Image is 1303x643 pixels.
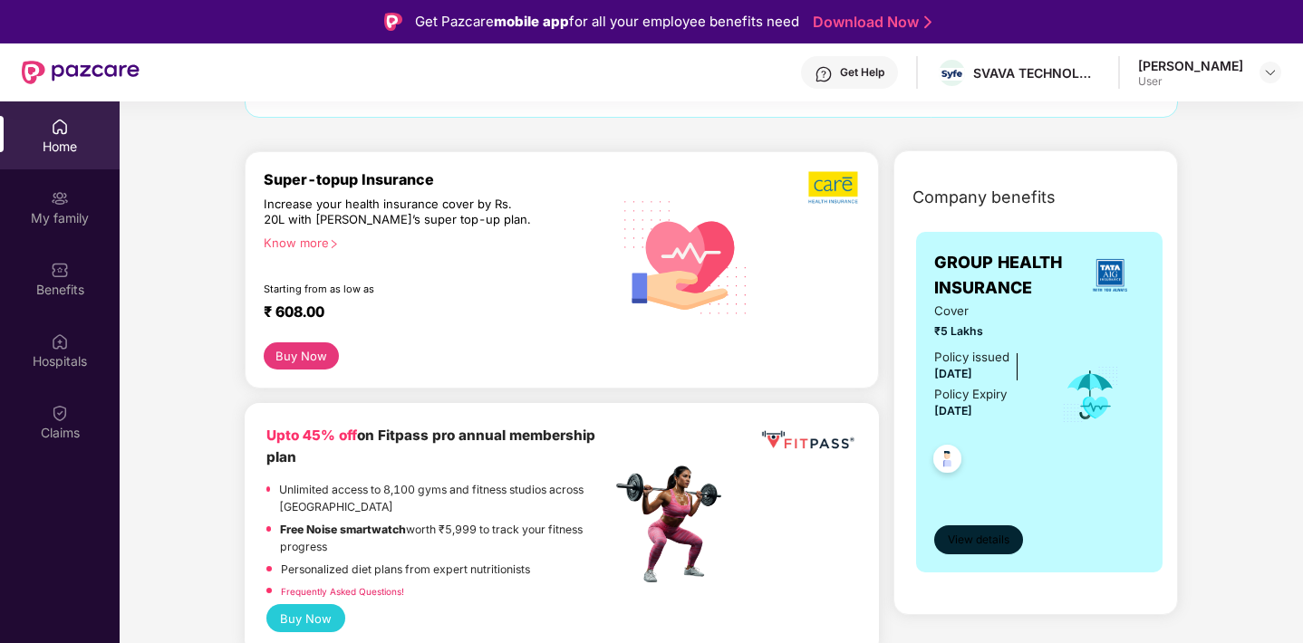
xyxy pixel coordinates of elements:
b: Upto 45% off [266,427,357,444]
img: Logo [384,13,402,31]
button: View details [934,525,1023,554]
img: svg+xml;base64,PHN2ZyBpZD0iRHJvcGRvd24tMzJ4MzIiIHhtbG5zPSJodHRwOi8vd3d3LnczLm9yZy8yMDAwL3N2ZyIgd2... [1263,65,1278,80]
span: GROUP HEALTH INSURANCE [934,250,1075,302]
b: on Fitpass pro annual membership plan [266,427,595,465]
img: download.png [939,68,965,81]
img: New Pazcare Logo [22,61,140,84]
img: b5dec4f62d2307b9de63beb79f102df3.png [808,170,860,205]
img: svg+xml;base64,PHN2ZyBpZD0iSG9zcGl0YWxzIiB4bWxucz0iaHR0cDovL3d3dy53My5vcmcvMjAwMC9zdmciIHdpZHRoPS... [51,332,69,350]
span: ₹5 Lakhs [934,322,1037,340]
p: Personalized diet plans from expert nutritionists [281,561,530,578]
div: Increase your health insurance cover by Rs. 20L with [PERSON_NAME]’s super top-up plan. [264,197,534,228]
div: Know more [264,235,601,248]
img: svg+xml;base64,PHN2ZyB4bWxucz0iaHR0cDovL3d3dy53My5vcmcvMjAwMC9zdmciIHhtbG5zOnhsaW5rPSJodHRwOi8vd3... [612,180,761,331]
span: Cover [934,302,1037,321]
div: Super-topup Insurance [264,170,612,188]
button: Buy Now [266,604,345,632]
div: SVAVA TECHNOLOGIES INDIA PRIVATE LIMITED [973,64,1100,82]
img: svg+xml;base64,PHN2ZyBpZD0iSG9tZSIgeG1sbnM9Imh0dHA6Ly93d3cudzMub3JnLzIwMDAvc3ZnIiB3aWR0aD0iMjAiIG... [51,118,69,136]
img: svg+xml;base64,PHN2ZyBpZD0iSGVscC0zMngzMiIgeG1sbnM9Imh0dHA6Ly93d3cudzMub3JnLzIwMDAvc3ZnIiB3aWR0aD... [815,65,833,83]
div: Starting from as low as [264,283,535,295]
div: [PERSON_NAME] [1138,57,1243,74]
img: fpp.png [611,461,738,588]
img: fppp.png [758,425,857,456]
span: Company benefits [912,185,1056,210]
img: insurerLogo [1086,251,1134,300]
span: [DATE] [934,367,972,380]
img: Stroke [924,13,931,32]
div: User [1138,74,1243,89]
img: icon [1061,365,1120,425]
strong: mobile app [494,13,569,30]
a: Frequently Asked Questions! [281,586,404,597]
img: svg+xml;base64,PHN2ZyBpZD0iQmVuZWZpdHMiIHhtbG5zPSJodHRwOi8vd3d3LnczLm9yZy8yMDAwL3N2ZyIgd2lkdGg9Ij... [51,261,69,279]
img: svg+xml;base64,PHN2ZyB4bWxucz0iaHR0cDovL3d3dy53My5vcmcvMjAwMC9zdmciIHdpZHRoPSI0OC45NDMiIGhlaWdodD... [925,439,970,484]
img: svg+xml;base64,PHN2ZyBpZD0iQ2xhaW0iIHhtbG5zPSJodHRwOi8vd3d3LnczLm9yZy8yMDAwL3N2ZyIgd2lkdGg9IjIwIi... [51,404,69,422]
span: View details [948,532,1009,549]
p: worth ₹5,999 to track your fitness progress [280,521,611,556]
button: Buy Now [264,342,339,369]
span: [DATE] [934,404,972,417]
p: Unlimited access to 8,100 gyms and fitness studios across [GEOGRAPHIC_DATA] [279,481,611,516]
a: Download Now [813,13,926,32]
div: Policy Expiry [934,385,1007,404]
img: svg+xml;base64,PHN2ZyB3aWR0aD0iMjAiIGhlaWdodD0iMjAiIHZpZXdCb3g9IjAgMCAyMCAyMCIgZmlsbD0ibm9uZSIgeG... [51,189,69,207]
div: ₹ 608.00 [264,302,594,324]
div: Policy issued [934,348,1009,367]
div: Get Pazcare for all your employee benefits need [415,11,799,33]
strong: Free Noise smartwatch [280,523,406,536]
span: right [329,239,339,249]
div: Get Help [840,65,884,80]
